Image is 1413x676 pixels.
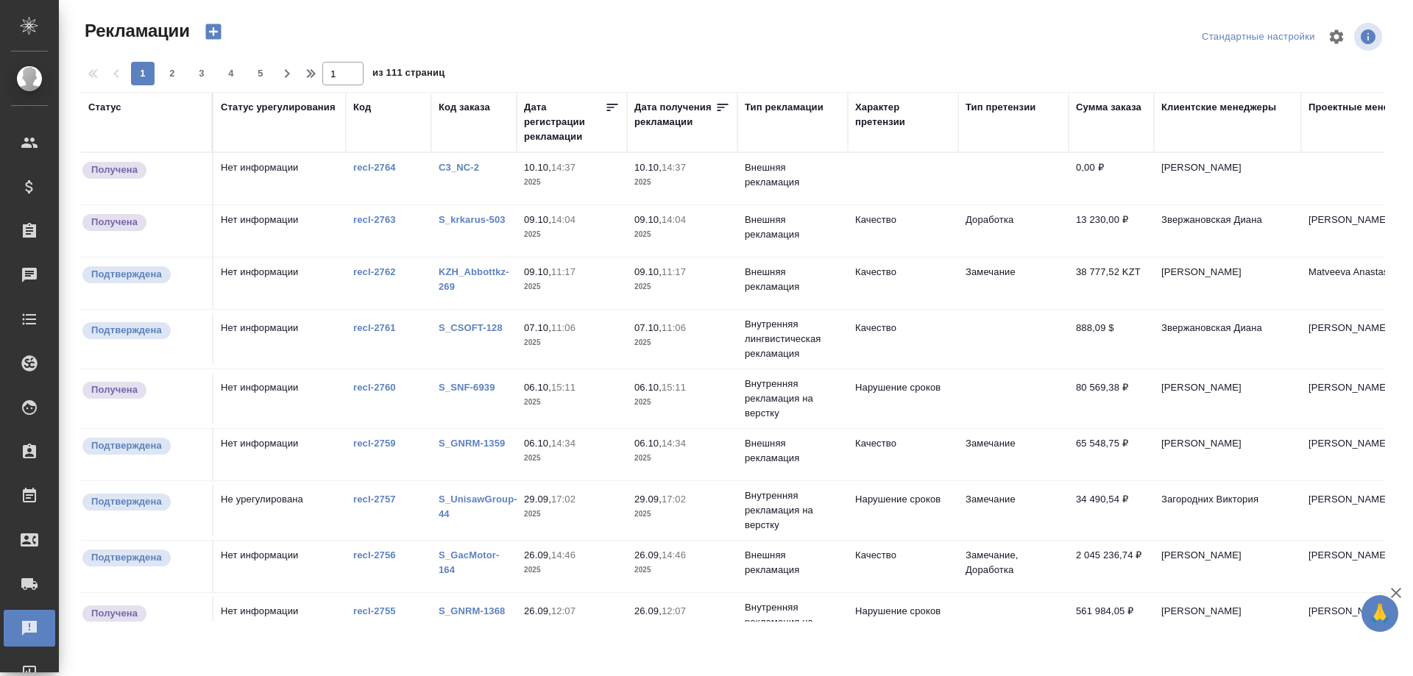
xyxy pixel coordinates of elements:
span: 🙏 [1367,598,1392,629]
p: 06.10, [524,382,551,393]
a: S_UnisawGroup-44 [439,494,517,519]
button: Создать [196,19,231,44]
p: 12:07 [551,605,576,616]
td: 888,09 $ [1069,313,1154,365]
div: Клиентские менеджеры [1161,100,1276,115]
td: Нарушение сроков [848,485,958,536]
td: [PERSON_NAME] [1154,257,1301,309]
p: 14:34 [551,438,576,449]
p: Получена [91,215,138,230]
p: 2025 [634,280,730,294]
td: Нет информации [213,205,346,257]
p: 17:02 [551,494,576,505]
td: Нет информации [213,153,346,204]
div: Статус урегулирования [221,100,336,115]
a: S_GNRM-1368 [439,605,505,616]
td: 65 548,75 ₽ [1069,429,1154,480]
a: S_CSOFT-128 [439,322,503,333]
p: 2025 [634,175,730,190]
p: 2025 [524,619,620,633]
p: 09.10, [524,266,551,277]
span: 3 [190,66,213,81]
td: Нет информации [213,597,346,648]
div: Сумма заказа [1076,100,1141,115]
p: 11:17 [662,266,686,277]
button: 5 [249,62,272,85]
p: 09.10, [524,214,551,225]
p: 29.09, [524,494,551,505]
p: 2025 [524,335,620,350]
td: Качество [848,205,958,257]
td: 34 490,54 ₽ [1069,485,1154,536]
p: 12:07 [662,605,686,616]
button: 2 [160,62,184,85]
p: 07.10, [524,322,551,333]
a: recl-2761 [353,322,396,333]
p: Подтверждена [91,550,162,565]
td: [PERSON_NAME] [1154,597,1301,648]
p: 26.09, [524,549,551,561]
p: Получена [91,163,138,177]
p: 10.10, [634,162,662,173]
p: 15:11 [551,382,576,393]
p: 2025 [524,507,620,522]
p: 2025 [524,395,620,410]
p: 14:04 [551,214,576,225]
p: 14:37 [662,162,686,173]
td: Нарушение сроков [848,373,958,424]
td: [PERSON_NAME] [1154,153,1301,204]
div: Тип претензии [966,100,1035,115]
td: Внутренняя рекламация на верстку [737,369,848,428]
p: 2025 [524,175,620,190]
span: 5 [249,66,272,81]
div: Код заказа [439,100,490,115]
div: split button [1198,26,1319,49]
td: Звержановская Диана [1154,313,1301,365]
p: 14:34 [662,438,686,449]
td: 561 984,05 ₽ [1069,597,1154,648]
a: recl-2763 [353,214,396,225]
p: 06.10, [634,438,662,449]
span: Рекламации [81,19,190,43]
td: Внешняя рекламация [737,257,848,309]
td: 38 777,52 KZT [1069,257,1154,309]
td: Доработка [958,205,1069,257]
p: 2025 [524,280,620,294]
td: Замечание, Доработка [958,541,1069,592]
p: 11:06 [551,322,576,333]
p: 11:17 [551,266,576,277]
a: recl-2757 [353,494,396,505]
td: Внутренняя рекламация на верстку [737,593,848,652]
p: 14:46 [551,549,576,561]
td: Нет информации [213,257,346,309]
a: recl-2760 [353,382,396,393]
span: Посмотреть информацию [1354,23,1385,51]
td: [PERSON_NAME] [1154,373,1301,424]
p: Подтверждена [91,323,162,338]
p: 06.10, [634,382,662,393]
p: 11:06 [662,322,686,333]
td: Внешняя рекламация [737,541,848,592]
td: 13 230,00 ₽ [1069,205,1154,257]
td: Не урегулирована [213,485,346,536]
a: C3_NC-2 [439,162,479,173]
td: Замечание [958,429,1069,480]
p: Подтверждена [91,267,162,282]
td: Внутренняя рекламация на верстку [737,481,848,540]
p: 07.10, [634,322,662,333]
p: Получена [91,606,138,621]
td: Качество [848,257,958,309]
td: Внутренняя лингвистическая рекламация [737,310,848,369]
p: 14:37 [551,162,576,173]
p: Подтверждена [91,494,162,509]
button: 4 [219,62,243,85]
a: recl-2756 [353,549,396,561]
div: Код [353,100,371,115]
p: 17:02 [662,494,686,505]
p: 2025 [634,563,730,577]
p: 09.10, [634,214,662,225]
td: Внешняя рекламация [737,429,848,480]
p: 26.09, [634,549,662,561]
p: 2025 [524,451,620,466]
a: recl-2759 [353,438,396,449]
